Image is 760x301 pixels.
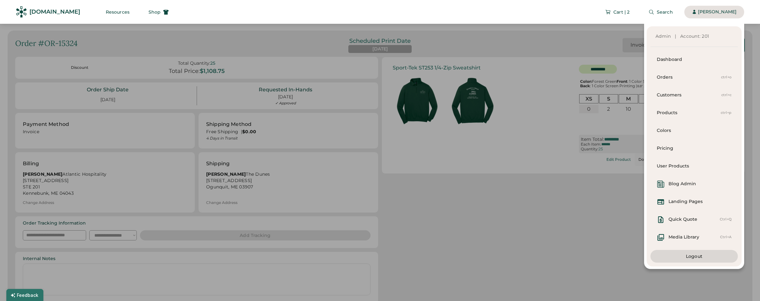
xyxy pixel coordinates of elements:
[657,92,721,98] div: Customers
[721,93,732,98] div: ctrl+c
[141,6,176,18] button: Shop
[720,217,732,222] div: Ctrl+Q
[668,199,703,205] div: Landing Pages
[721,75,732,80] div: ctrl+o
[16,6,27,17] img: Rendered Logo - Screens
[657,110,721,116] div: Products
[668,216,697,223] div: Quick Quote
[668,234,699,240] div: Media Library
[613,10,630,14] span: Cart | 2
[98,6,137,18] button: Resources
[698,9,737,15] div: [PERSON_NAME]
[720,235,732,240] div: Ctrl+A
[657,128,731,134] div: Colors
[668,181,696,187] div: Blog Admin
[149,10,161,14] span: Shop
[598,6,637,18] button: Cart | 2
[657,56,731,63] div: Dashboard
[650,250,738,263] button: Logout
[655,33,733,40] div: Admin | Account: 201
[657,10,673,14] span: Search
[641,6,681,18] button: Search
[721,110,732,115] div: ctrl+p
[657,74,721,81] div: Orders
[657,163,731,169] div: User Products
[29,8,80,16] div: [DOMAIN_NAME]
[730,272,757,300] iframe: Front Chat
[657,145,731,152] div: Pricing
